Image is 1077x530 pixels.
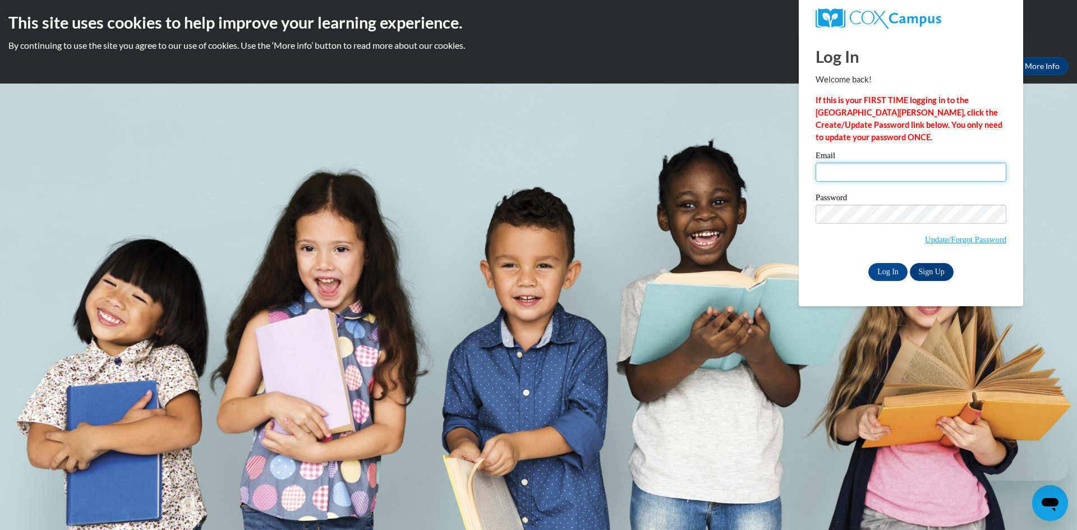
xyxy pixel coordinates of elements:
strong: If this is your FIRST TIME logging in to the [GEOGRAPHIC_DATA][PERSON_NAME], click the Create/Upd... [816,95,1002,142]
h2: This site uses cookies to help improve your learning experience. [8,11,1069,34]
p: Welcome back! [816,73,1006,86]
a: Update/Forgot Password [925,235,1006,244]
p: By continuing to use the site you agree to our use of cookies. Use the ‘More info’ button to read... [8,39,1069,52]
a: More Info [1016,57,1069,75]
h1: Log In [816,45,1006,68]
iframe: Message from company [981,456,1068,481]
label: Password [816,193,1006,205]
a: Sign Up [910,263,954,281]
input: Log In [868,263,908,281]
a: COX Campus [816,8,1006,29]
iframe: Button to launch messaging window [1032,485,1068,521]
label: Email [816,151,1006,163]
img: COX Campus [816,8,941,29]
